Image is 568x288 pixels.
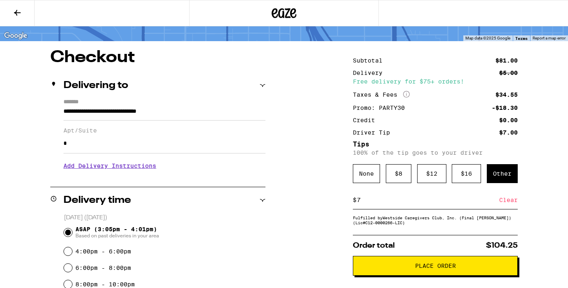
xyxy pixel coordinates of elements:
p: 100% of the tip goes to your driver [353,149,518,156]
p: We'll contact you at [PHONE_NUMBER] when we arrive [63,175,265,182]
div: $34.55 [495,92,518,98]
div: $ [353,191,357,209]
h1: Checkout [50,49,265,66]
div: -$18.30 [492,105,518,111]
a: Terms [515,36,528,41]
div: Other [487,164,518,183]
h2: Delivering to [63,81,128,91]
div: $ 12 [417,164,446,183]
div: $81.00 [495,58,518,63]
div: None [353,164,380,183]
div: $7.00 [499,130,518,135]
span: Map data ©2025 Google [465,36,510,40]
div: Delivery [353,70,388,76]
div: Clear [499,191,518,209]
a: Open this area in Google Maps (opens a new window) [2,30,29,41]
h2: Delivery time [63,195,131,205]
label: 6:00pm - 8:00pm [75,265,131,271]
div: Subtotal [353,58,388,63]
h5: Tips [353,141,518,148]
a: Report a map error [533,36,566,40]
div: Free delivery for $75+ orders! [353,79,518,84]
button: Place Order [353,256,518,276]
span: Place Order [415,263,456,269]
div: $5.00 [499,70,518,76]
div: Driver Tip [353,130,396,135]
span: $104.25 [486,242,518,249]
div: Fulfilled by Westside Caregivers Club, Inc. (Final [PERSON_NAME]) (Lic# C12-0000266-LIC ) [353,215,518,225]
span: Order total [353,242,395,249]
label: Apt/Suite [63,127,265,134]
h3: Add Delivery Instructions [63,156,265,175]
div: Taxes & Fees [353,91,410,98]
label: 4:00pm - 6:00pm [75,248,131,255]
p: [DATE] ([DATE]) [64,214,265,222]
input: 0 [357,196,499,204]
span: ASAP (3:05pm - 4:01pm) [75,226,159,239]
span: Based on past deliveries in your area [75,232,159,239]
label: 8:00pm - 10:00pm [75,281,135,288]
div: $ 16 [452,164,481,183]
span: Hi. Need any help? [5,6,59,12]
img: Google [2,30,29,41]
div: $0.00 [499,117,518,123]
div: Promo: PARTY30 [353,105,411,111]
div: $ 8 [386,164,411,183]
div: Credit [353,117,381,123]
